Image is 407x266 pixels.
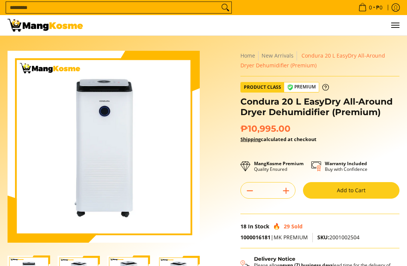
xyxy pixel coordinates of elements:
[303,182,399,199] button: Add to Cart
[262,52,294,59] a: New Arrivals
[375,5,384,10] span: ₱0
[291,223,303,230] span: Sold
[90,15,399,35] ul: Customer Navigation
[219,2,231,13] button: Search
[317,234,329,241] span: SKU:
[356,3,385,12] span: •
[8,19,83,32] img: Condura 20L EasyDry All-Around Dryer Dehumidifier l Mang Kosme
[368,5,373,10] span: 0
[248,223,269,230] span: In Stock
[277,185,295,197] button: Add
[241,82,284,92] span: Product Class
[240,136,317,143] strong: calculated at checkout
[240,234,271,241] a: 1000016181
[284,223,290,230] span: 29
[317,234,360,241] span: 2001002504
[240,52,255,59] a: Home
[390,15,399,35] button: Menu
[240,52,385,69] span: Condura 20 L EasyDry All-Around Dryer Dehumidifier (Premium)
[8,51,200,243] img: https://mangkosme.com/products/condura-20-l-easydry-all-around-dryer-dehumidifier-premium
[240,223,246,230] span: 18
[284,82,319,92] span: Premium
[254,161,304,172] p: Quality Ensured
[240,234,308,241] span: |MK PREMIUM
[254,256,295,262] strong: Delivery Notice
[240,96,399,118] h1: Condura 20 L EasyDry All-Around Dryer Dehumidifier (Premium)
[325,160,367,167] strong: Warranty Included
[241,185,259,197] button: Subtract
[240,136,261,143] a: Shipping
[287,84,293,90] img: premium-badge-icon.webp
[325,161,367,172] p: Buy with Confidence
[90,15,399,35] nav: Main Menu
[240,82,329,93] a: Product Class Premium
[240,123,291,134] span: ₱10,995.00
[254,160,304,167] strong: MangKosme Premium
[240,51,399,70] nav: Breadcrumbs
